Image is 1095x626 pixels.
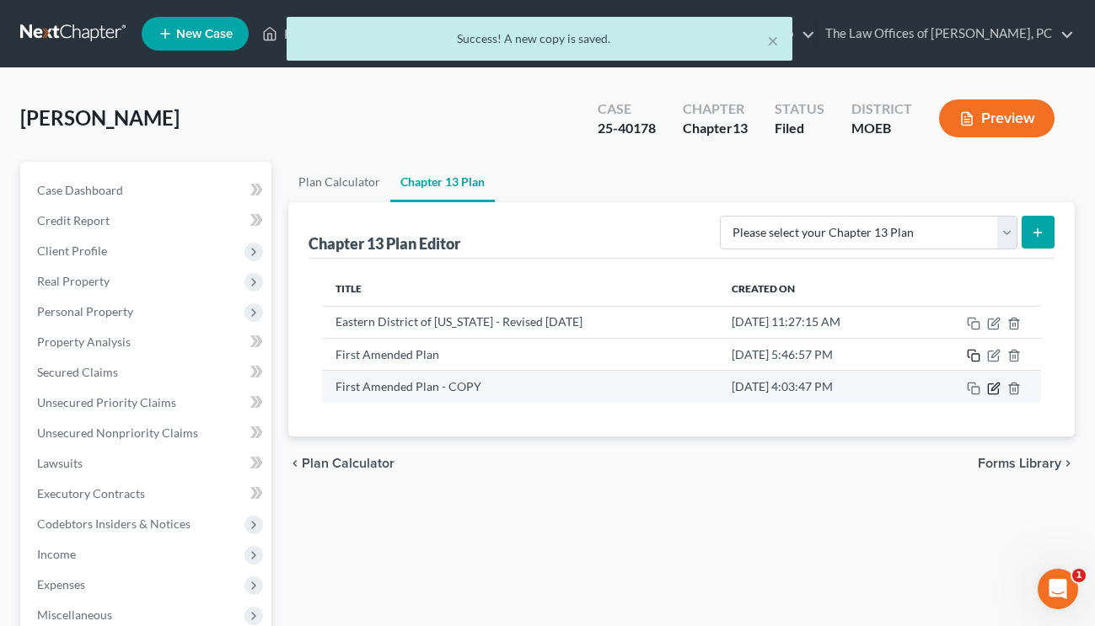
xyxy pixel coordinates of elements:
td: First Amended Plan [322,338,718,370]
span: Real Property [37,274,110,288]
div: Filed [775,119,824,138]
td: [DATE] 11:27:15 AM [718,306,915,338]
iframe: Intercom live chat [1038,569,1078,609]
a: Plan Calculator [288,162,390,202]
span: Case Dashboard [37,183,123,197]
span: Secured Claims [37,365,118,379]
div: Chapter 13 Plan Editor [309,233,460,254]
span: Client Profile [37,243,107,258]
div: 25-40178 [598,119,656,138]
a: Unsecured Nonpriority Claims [24,418,271,448]
span: Forms Library [978,457,1061,470]
button: Preview [939,99,1055,137]
span: Executory Contracts [37,486,145,500]
a: Credit Report [24,206,271,236]
td: [DATE] 5:46:57 PM [718,338,915,370]
button: chevron_left Plan Calculator [288,457,395,470]
span: Income [37,547,76,561]
a: Chapter 13 Plan [390,162,495,202]
td: [DATE] 4:03:47 PM [718,371,915,403]
span: 13 [733,120,748,136]
a: Unsecured Priority Claims [24,388,271,418]
div: Chapter [683,99,748,119]
span: Credit Report [37,213,110,227]
i: chevron_right [1061,457,1075,470]
span: Personal Property [37,304,133,318]
span: Codebtors Insiders & Notices [37,516,191,531]
a: Lawsuits [24,448,271,479]
div: Status [775,99,824,119]
span: 1 [1072,569,1086,582]
td: First Amended Plan - COPY [322,371,718,403]
button: × [767,30,779,51]
a: Case Dashboard [24,175,271,206]
div: Success! A new copy is saved. [300,30,779,47]
div: MOEB [851,119,912,138]
span: Unsecured Nonpriority Claims [37,425,198,440]
button: Forms Library chevron_right [978,457,1075,470]
span: Lawsuits [37,456,83,470]
a: Executory Contracts [24,479,271,509]
span: Unsecured Priority Claims [37,395,176,409]
a: Secured Claims [24,357,271,388]
span: Plan Calculator [302,457,395,470]
th: Title [322,272,718,306]
div: Chapter [683,119,748,138]
div: Case [598,99,656,119]
span: [PERSON_NAME] [20,105,180,130]
span: Miscellaneous [37,607,112,622]
a: Property Analysis [24,327,271,357]
div: District [851,99,912,119]
span: Property Analysis [37,334,131,349]
th: Created On [718,272,915,306]
i: chevron_left [288,457,302,470]
td: Eastern District of [US_STATE] - Revised [DATE] [322,306,718,338]
span: Expenses [37,577,85,591]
